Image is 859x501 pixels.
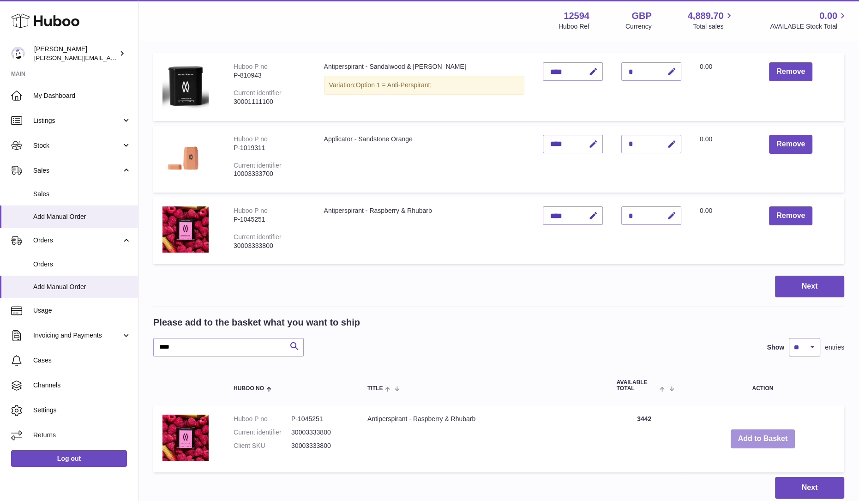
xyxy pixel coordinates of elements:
th: Action [681,370,844,401]
span: Channels [33,381,131,390]
span: Orders [33,236,121,245]
td: Antiperspirant - Sandalwood & [PERSON_NAME] [315,53,534,121]
span: Usage [33,306,131,315]
dd: 30003333800 [291,441,349,450]
span: AVAILABLE Stock Total [770,22,848,31]
h2: Please add to the basket what you want to ship [153,316,360,329]
span: Returns [33,431,131,440]
span: AVAILABLE Total [617,380,658,392]
div: Huboo P no [234,207,268,214]
td: Antiperspirant - Raspberry & Rhubarb [358,405,607,472]
div: Variation: [324,76,524,95]
a: 0.00 AVAILABLE Stock Total [770,10,848,31]
span: Option 1 = Anti-Perspirant; [356,81,432,89]
button: Remove [769,135,812,154]
span: Add Manual Order [33,212,131,221]
span: 4,889.70 [688,10,724,22]
dt: Huboo P no [234,415,291,423]
td: Antiperspirant - Raspberry & Rhubarb [315,197,534,264]
div: Currency [625,22,652,31]
div: 10003333700 [234,169,306,178]
span: Sales [33,166,121,175]
div: P-1019311 [234,144,306,152]
span: 0.00 [700,63,712,70]
div: Current identifier [234,162,282,169]
img: Applicator - Sandstone Orange [162,135,209,181]
span: Sales [33,190,131,199]
span: Invoicing and Payments [33,331,121,340]
div: 30001111100 [234,97,306,106]
img: owen@wearemakewaves.com [11,47,25,60]
div: P-810943 [234,71,306,80]
span: entries [825,343,844,352]
span: [PERSON_NAME][EMAIL_ADDRESS][DOMAIN_NAME] [34,54,185,61]
div: Huboo Ref [559,22,589,31]
strong: 12594 [564,10,589,22]
span: 0.00 [819,10,837,22]
button: Remove [769,62,812,81]
dt: Client SKU [234,441,291,450]
dd: P-1045251 [291,415,349,423]
span: My Dashboard [33,91,131,100]
span: Listings [33,116,121,125]
span: Settings [33,406,131,415]
strong: GBP [631,10,651,22]
span: Orders [33,260,131,269]
button: Next [775,477,844,499]
img: Antiperspirant - Raspberry & Rhubarb [162,415,209,461]
img: Antiperspirant - Sandalwood & Patchouli [162,62,209,109]
div: Current identifier [234,233,282,241]
div: Huboo P no [234,135,268,143]
span: Total sales [693,22,734,31]
img: Antiperspirant - Raspberry & Rhubarb [162,206,209,253]
dd: 30003333800 [291,428,349,437]
label: Show [767,343,784,352]
button: Remove [769,206,812,225]
div: Huboo P no [234,63,268,70]
span: Cases [33,356,131,365]
div: P-1045251 [234,215,306,224]
span: Stock [33,141,121,150]
a: Log out [11,450,127,467]
span: 0.00 [700,135,712,143]
span: Title [367,386,383,392]
button: Next [775,276,844,297]
span: Huboo no [234,386,264,392]
div: 30003333800 [234,241,306,250]
div: [PERSON_NAME] [34,45,117,62]
span: 0.00 [700,207,712,214]
span: Add Manual Order [33,283,131,291]
div: Current identifier [234,89,282,97]
dt: Current identifier [234,428,291,437]
a: 4,889.70 Total sales [688,10,734,31]
td: Applicator - Sandstone Orange [315,126,534,193]
td: 3442 [607,405,681,472]
button: Add to Basket [731,429,795,448]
